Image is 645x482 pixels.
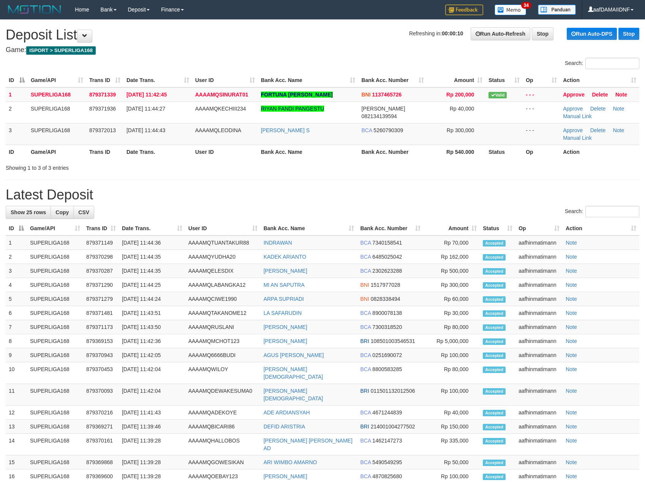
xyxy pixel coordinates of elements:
[563,127,583,133] a: Approve
[27,250,83,264] td: SUPERLIGA168
[185,264,261,278] td: AAAAMQELESDIX
[264,409,310,416] a: ADE ARDIANSYAH
[563,113,592,119] a: Manual Link
[119,292,185,306] td: [DATE] 11:44:24
[264,254,307,260] a: KADEK ARIANTO
[264,282,305,288] a: MI AN SAPUTRA
[566,324,577,330] a: Note
[6,73,28,87] th: ID: activate to sort column descending
[6,187,639,202] h1: Latest Deposit
[566,268,577,274] a: Note
[264,473,307,479] a: [PERSON_NAME]
[360,473,371,479] span: BCA
[483,338,506,345] span: Accepted
[83,384,119,406] td: 879370093
[123,73,192,87] th: Date Trans.: activate to sort column ascending
[615,92,627,98] a: Note
[372,409,402,416] span: Copy 4671244839 to clipboard
[563,106,583,112] a: Approve
[450,106,474,112] span: Rp 40,000
[566,424,577,430] a: Note
[424,420,480,434] td: Rp 150,000
[185,250,261,264] td: AAAAMQYUDHA20
[83,334,119,348] td: 879369153
[27,455,83,469] td: SUPERLIGA168
[566,282,577,288] a: Note
[126,127,165,133] span: [DATE] 11:44:43
[28,73,86,87] th: Game/API: activate to sort column ascending
[592,92,608,98] a: Delete
[372,324,402,330] span: Copy 7300318520 to clipboard
[523,87,560,102] td: - - -
[195,92,248,98] span: AAAAMQSINURAT01
[485,73,523,87] th: Status: activate to sort column ascending
[6,4,63,15] img: MOTION_logo.png
[566,240,577,246] a: Note
[27,320,83,334] td: SUPERLIGA168
[360,338,369,344] span: BRI
[495,5,526,15] img: Button%20Memo.svg
[27,420,83,434] td: SUPERLIGA168
[523,123,560,145] td: - - -
[28,145,86,159] th: Game/API
[566,366,577,372] a: Note
[360,282,369,288] span: BNI
[360,268,371,274] span: BCA
[119,320,185,334] td: [DATE] 11:43:50
[6,101,28,123] td: 2
[185,320,261,334] td: AAAAMQRUSLANI
[566,388,577,394] a: Note
[523,145,560,159] th: Op
[264,424,305,430] a: DEFID ARISTRIA
[483,240,506,247] span: Accepted
[264,366,323,380] a: [PERSON_NAME][DEMOGRAPHIC_DATA]
[483,310,506,317] span: Accepted
[264,352,324,358] a: AGUS [PERSON_NAME]
[28,101,86,123] td: SUPERLIGA168
[51,206,74,219] a: Copy
[73,206,94,219] a: CSV
[483,460,506,466] span: Accepted
[373,127,403,133] span: Copy 5260790309 to clipboard
[515,362,563,384] td: aafhinmatimann
[424,250,480,264] td: Rp 162,000
[372,92,402,98] span: Copy 1137465726 to clipboard
[488,92,507,98] span: Valid transaction
[185,306,261,320] td: AAAAMQTAKANOME12
[360,310,371,316] span: BCA
[372,459,402,465] span: Copy 5490549295 to clipboard
[360,438,371,444] span: BCA
[119,348,185,362] td: [DATE] 11:42:05
[372,352,402,358] span: Copy 0251690072 to clipboard
[585,58,639,69] input: Search:
[521,2,531,9] span: 34
[515,306,563,320] td: aafhinmatimann
[515,420,563,434] td: aafhinmatimann
[185,406,261,420] td: AAAAMQADEKOYE
[119,420,185,434] td: [DATE] 11:39:46
[424,306,480,320] td: Rp 30,000
[83,264,119,278] td: 879370287
[372,438,402,444] span: Copy 1462147273 to clipboard
[560,73,639,87] th: Action: activate to sort column ascending
[78,209,89,215] span: CSV
[6,348,27,362] td: 9
[119,334,185,348] td: [DATE] 11:42:36
[83,250,119,264] td: 879370298
[585,206,639,217] input: Search:
[264,459,317,465] a: ARI WIMBO AMARNO
[515,278,563,292] td: aafhinmatimann
[6,235,27,250] td: 1
[264,438,353,451] a: [PERSON_NAME] [PERSON_NAME] AD
[445,5,483,15] img: Feedback.jpg
[483,438,506,444] span: Accepted
[185,455,261,469] td: AAAAMQGOWESIKAN
[360,409,371,416] span: BCA
[6,27,639,43] h1: Deposit List
[567,28,617,40] a: Run Auto-DPS
[483,296,506,303] span: Accepted
[86,145,123,159] th: Trans ID
[261,92,333,98] a: FORTUNA [PERSON_NAME]
[361,113,397,119] span: Copy 082134139594 to clipboard
[515,292,563,306] td: aafhinmatimann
